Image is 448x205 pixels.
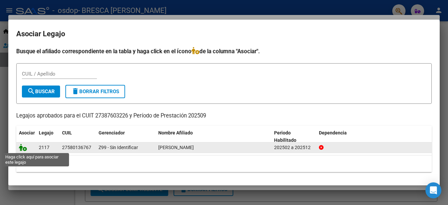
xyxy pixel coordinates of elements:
span: Buscar [27,89,55,95]
datatable-header-cell: Legajo [36,126,59,148]
mat-icon: delete [71,87,79,95]
datatable-header-cell: CUIL [59,126,96,148]
span: 2117 [39,145,49,150]
mat-icon: search [27,87,35,95]
div: 27580136767 [62,144,91,151]
div: 202502 a 202512 [274,144,314,151]
h2: Asociar Legajo [16,28,432,40]
datatable-header-cell: Periodo Habilitado [271,126,316,148]
p: Legajos aprobados para el CUIT 27387603226 y Período de Prestación 202509 [16,112,432,120]
span: SUAREZ FARIAS VIOLETA ISABEL [158,145,194,150]
datatable-header-cell: Nombre Afiliado [156,126,271,148]
span: Borrar Filtros [71,89,119,95]
datatable-header-cell: Gerenciador [96,126,156,148]
datatable-header-cell: Asociar [16,126,36,148]
button: Buscar [22,86,60,98]
span: Gerenciador [99,130,125,135]
datatable-header-cell: Dependencia [316,126,432,148]
button: Borrar Filtros [65,85,125,98]
span: CUIL [62,130,72,135]
div: 1 registros [16,155,432,172]
span: Asociar [19,130,35,135]
span: Periodo Habilitado [274,130,296,143]
h4: Busque el afiliado correspondiente en la tabla y haga click en el ícono de la columna "Asociar". [16,47,432,56]
span: Legajo [39,130,53,135]
span: Z99 - Sin Identificar [99,145,138,150]
span: Nombre Afiliado [158,130,193,135]
span: Dependencia [319,130,347,135]
div: Open Intercom Messenger [425,182,441,198]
